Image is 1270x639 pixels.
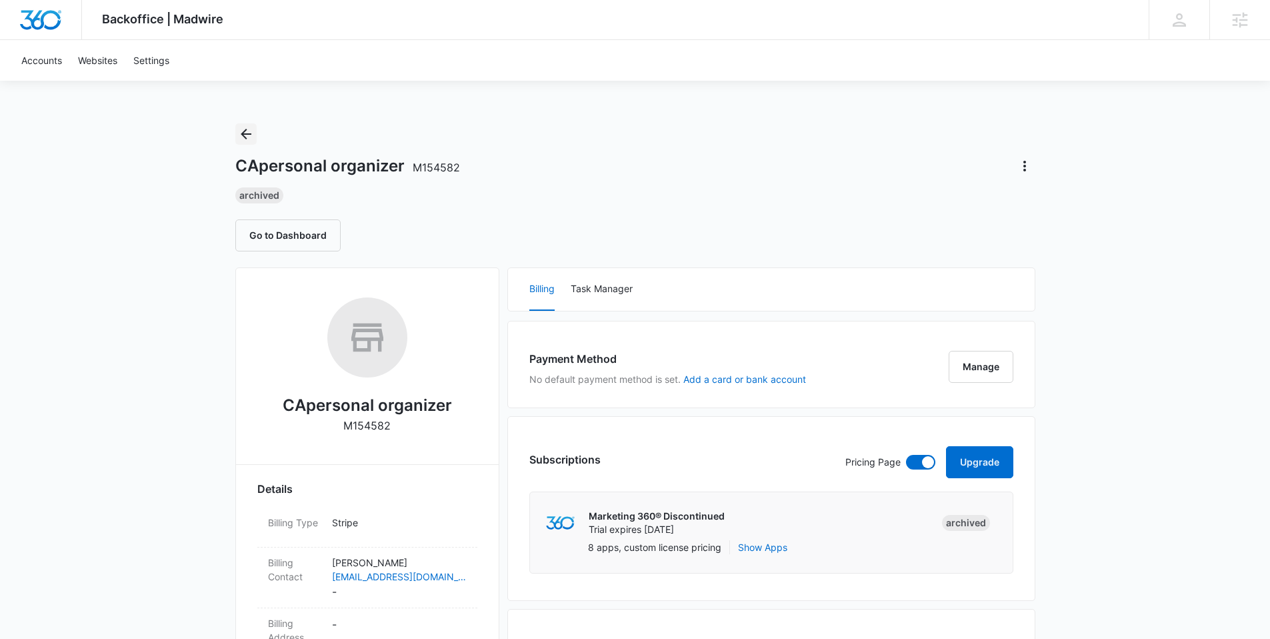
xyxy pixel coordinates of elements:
h1: CApersonal organizer [235,156,460,176]
button: Billing [529,268,555,311]
img: tab_keywords_by_traffic_grey.svg [133,77,143,88]
p: Marketing 360® Discontinued [589,510,725,523]
p: Trial expires [DATE] [589,523,725,536]
p: No default payment method is set. [529,372,806,386]
img: tab_domain_overview_orange.svg [36,77,47,88]
dt: Billing Type [268,516,321,530]
div: Keywords by Traffic [147,79,225,87]
div: Archived [235,187,283,203]
button: Back [235,123,257,145]
img: marketing360Logo [546,516,575,530]
img: website_grey.svg [21,35,32,45]
img: logo_orange.svg [21,21,32,32]
a: Websites [70,40,125,81]
dt: Billing Contact [268,556,321,584]
p: Pricing Page [845,455,901,470]
h2: CApersonal organizer [283,394,452,418]
span: Backoffice | Madwire [102,12,223,26]
div: Billing TypeStripe [257,508,477,548]
h3: Subscriptions [529,452,601,468]
button: Manage [949,351,1013,383]
button: Task Manager [571,268,633,311]
dd: - [332,556,467,600]
span: Details [257,481,293,497]
div: Archived [942,515,990,531]
div: Domain: [DOMAIN_NAME] [35,35,147,45]
a: Accounts [13,40,70,81]
p: 8 apps, custom license pricing [588,540,721,554]
button: Show Apps [738,540,787,554]
button: Upgrade [946,446,1013,478]
button: Add a card or bank account [683,375,806,384]
p: M154582 [343,418,391,434]
a: Settings [125,40,177,81]
h3: Payment Method [529,351,806,367]
p: [PERSON_NAME] [332,556,467,570]
div: Billing Contact[PERSON_NAME][EMAIL_ADDRESS][DOMAIN_NAME]- [257,548,477,608]
button: Go to Dashboard [235,219,341,251]
p: Stripe [332,516,467,530]
a: [EMAIL_ADDRESS][DOMAIN_NAME] [332,570,467,584]
div: Domain Overview [51,79,119,87]
div: v 4.0.25 [37,21,65,32]
button: Actions [1014,155,1035,177]
span: M154582 [413,161,460,174]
